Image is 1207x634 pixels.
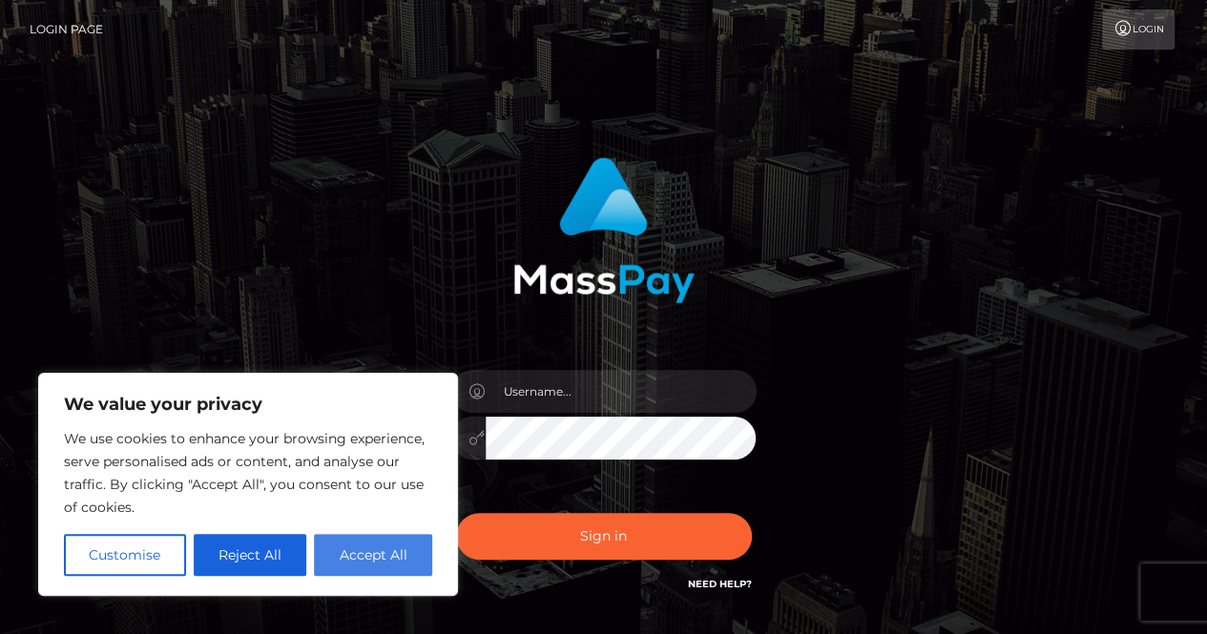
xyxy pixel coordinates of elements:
button: Customise [64,534,186,576]
button: Sign in [456,513,752,560]
p: We use cookies to enhance your browsing experience, serve personalised ads or content, and analys... [64,427,432,519]
a: Need Help? [688,578,752,590]
div: We value your privacy [38,373,458,596]
p: We value your privacy [64,393,432,416]
button: Accept All [314,534,432,576]
button: Reject All [194,534,307,576]
img: MassPay Login [513,157,695,303]
input: Username... [486,370,757,413]
a: Login [1102,10,1175,50]
a: Login Page [30,10,103,50]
